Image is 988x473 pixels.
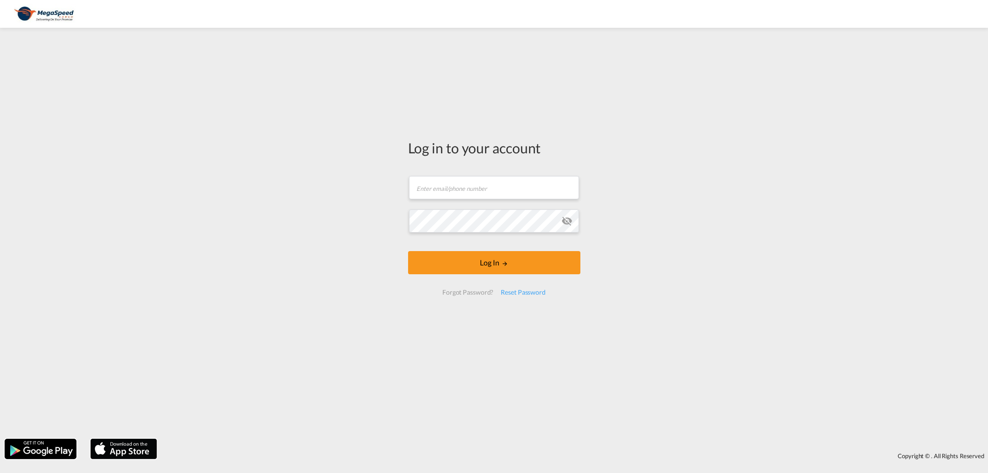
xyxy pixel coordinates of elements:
[14,4,76,25] img: ad002ba0aea611eda5429768204679d3.JPG
[497,284,549,301] div: Reset Password
[408,251,580,274] button: LOGIN
[408,138,580,158] div: Log in to your account
[162,448,988,464] div: Copyright © . All Rights Reserved
[409,176,579,199] input: Enter email/phone number
[439,284,497,301] div: Forgot Password?
[4,438,77,460] img: google.png
[561,215,573,227] md-icon: icon-eye-off
[89,438,158,460] img: apple.png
